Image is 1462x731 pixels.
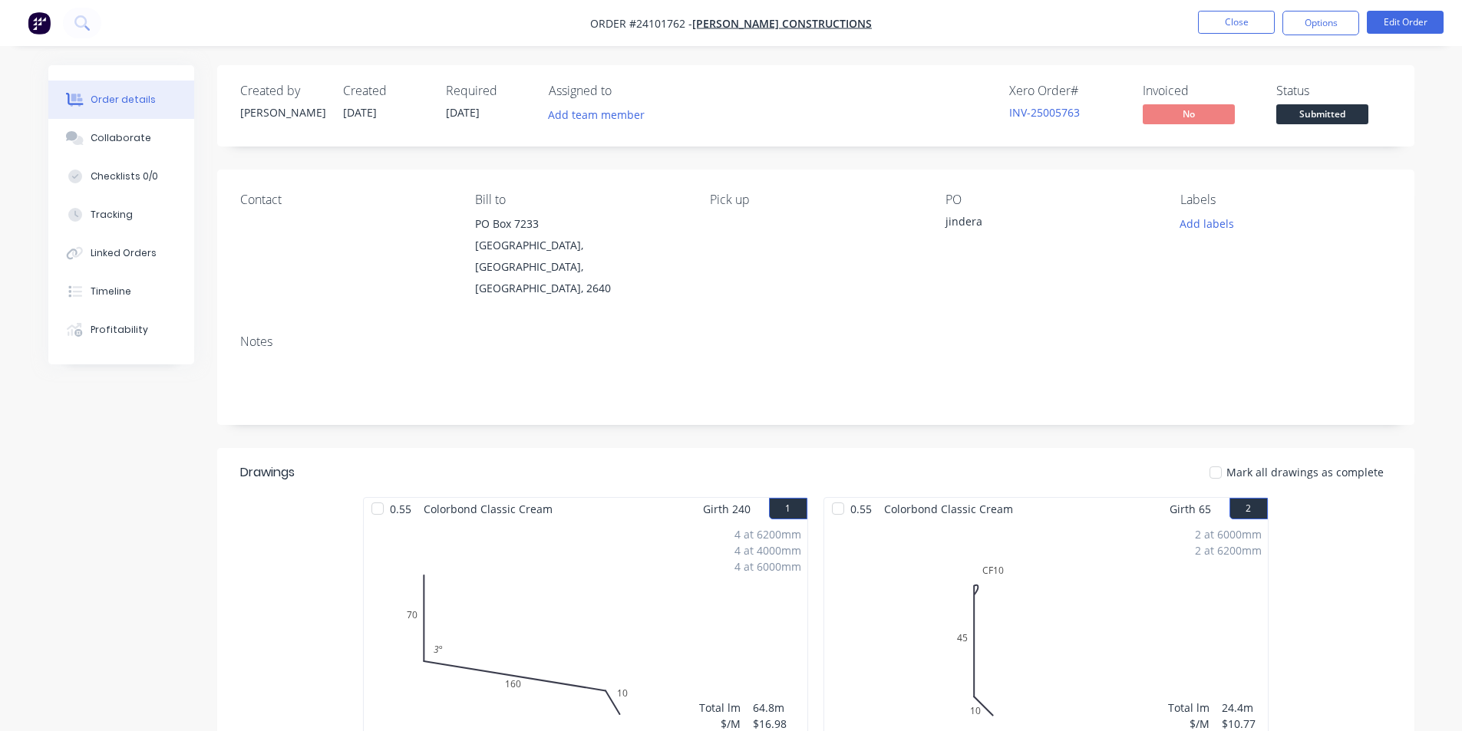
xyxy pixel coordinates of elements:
[91,170,158,183] div: Checklists 0/0
[1229,498,1268,519] button: 2
[1143,84,1258,98] div: Invoiced
[1282,11,1359,35] button: Options
[384,498,417,520] span: 0.55
[844,498,878,520] span: 0.55
[91,208,133,222] div: Tracking
[48,119,194,157] button: Collaborate
[91,285,131,298] div: Timeline
[769,498,807,519] button: 1
[1180,193,1391,207] div: Labels
[1009,105,1080,120] a: INV-25005763
[240,334,1391,349] div: Notes
[48,196,194,234] button: Tracking
[343,84,427,98] div: Created
[1276,104,1368,123] span: Submitted
[946,213,1137,235] div: jindera
[240,104,325,120] div: [PERSON_NAME]
[48,157,194,196] button: Checklists 0/0
[710,193,920,207] div: Pick up
[1276,84,1391,98] div: Status
[1195,542,1262,558] div: 2 at 6200mm
[1226,464,1384,480] span: Mark all drawings as complete
[446,84,530,98] div: Required
[240,463,295,482] div: Drawings
[703,498,751,520] span: Girth 240
[48,311,194,349] button: Profitability
[343,105,377,120] span: [DATE]
[475,235,685,299] div: [GEOGRAPHIC_DATA], [GEOGRAPHIC_DATA], [GEOGRAPHIC_DATA], 2640
[549,104,653,125] button: Add team member
[540,104,652,125] button: Add team member
[240,84,325,98] div: Created by
[1195,526,1262,542] div: 2 at 6000mm
[946,193,1156,207] div: PO
[91,246,157,260] div: Linked Orders
[692,16,872,31] a: [PERSON_NAME] Constructions
[590,16,692,31] span: Order #24101762 -
[699,700,741,716] div: Total lm
[475,213,685,299] div: PO Box 7233[GEOGRAPHIC_DATA], [GEOGRAPHIC_DATA], [GEOGRAPHIC_DATA], 2640
[28,12,51,35] img: Factory
[91,131,151,145] div: Collaborate
[1367,11,1444,34] button: Edit Order
[734,558,801,575] div: 4 at 6000mm
[240,193,450,207] div: Contact
[753,700,801,716] div: 64.8m
[1143,104,1235,123] span: No
[1168,700,1210,716] div: Total lm
[48,81,194,119] button: Order details
[1172,213,1243,234] button: Add labels
[734,526,801,542] div: 4 at 6200mm
[1170,498,1211,520] span: Girth 65
[878,498,1019,520] span: Colorbond Classic Cream
[734,542,801,558] div: 4 at 4000mm
[1198,11,1275,34] button: Close
[48,234,194,272] button: Linked Orders
[1222,700,1262,716] div: 24.4m
[446,105,480,120] span: [DATE]
[1009,84,1124,98] div: Xero Order #
[417,498,559,520] span: Colorbond Classic Cream
[91,93,156,107] div: Order details
[48,272,194,311] button: Timeline
[549,84,702,98] div: Assigned to
[1276,104,1368,127] button: Submitted
[91,323,148,337] div: Profitability
[475,193,685,207] div: Bill to
[475,213,685,235] div: PO Box 7233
